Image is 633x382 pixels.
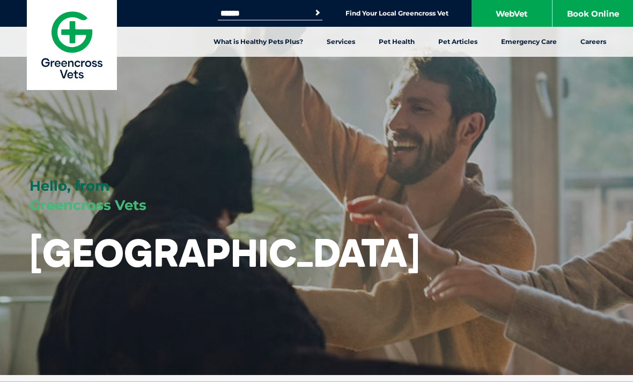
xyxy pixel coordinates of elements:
[202,27,315,57] a: What is Healthy Pets Plus?
[345,9,448,18] a: Find Your Local Greencross Vet
[367,27,426,57] a: Pet Health
[489,27,569,57] a: Emergency Care
[569,27,618,57] a: Careers
[315,27,367,57] a: Services
[30,177,109,194] span: Hello, from
[426,27,489,57] a: Pet Articles
[30,231,420,274] h1: [GEOGRAPHIC_DATA]
[30,197,146,214] span: Greencross Vets
[312,8,323,18] button: Search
